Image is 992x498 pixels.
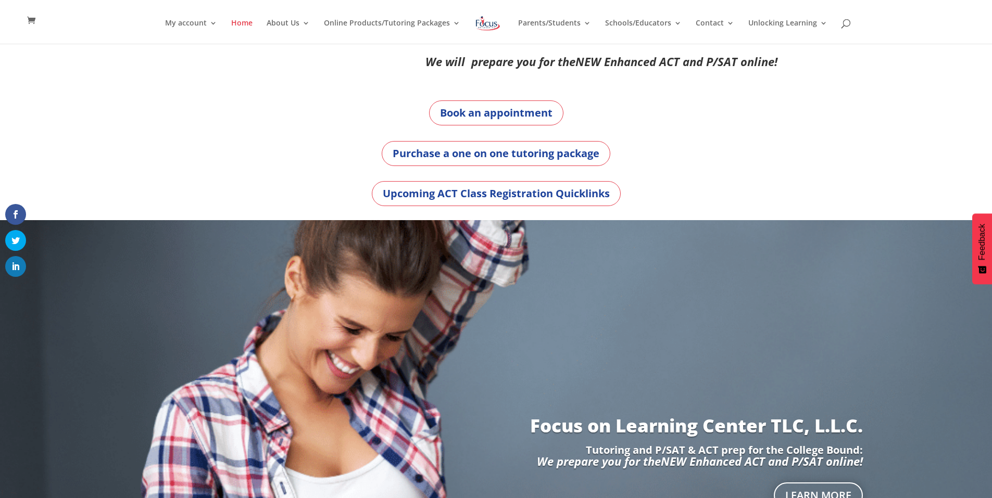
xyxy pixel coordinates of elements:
[530,413,863,438] a: Focus on Learning Center TLC, L.L.C.
[372,181,621,206] a: Upcoming ACT Class Registration Quicklinks
[324,19,460,44] a: Online Products/Tutoring Packages
[267,19,310,44] a: About Us
[696,19,734,44] a: Contact
[425,54,575,69] em: We will prepare you for the
[575,54,777,69] em: NEW Enhanced ACT and P/SAT online!
[231,19,253,44] a: Home
[972,213,992,284] button: Feedback - Show survey
[518,19,591,44] a: Parents/Students
[129,445,862,455] p: Tutoring and P/SAT & ACT prep for the College Bound:
[165,19,217,44] a: My account
[977,224,987,260] span: Feedback
[748,19,827,44] a: Unlocking Learning
[429,100,563,125] a: Book an appointment
[474,14,501,33] img: Focus on Learning
[382,141,610,166] a: Purchase a one on one tutoring package
[537,453,661,469] em: We prepare you for the
[661,453,863,469] em: NEW Enhanced ACT and P/SAT online!
[605,19,682,44] a: Schools/Educators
